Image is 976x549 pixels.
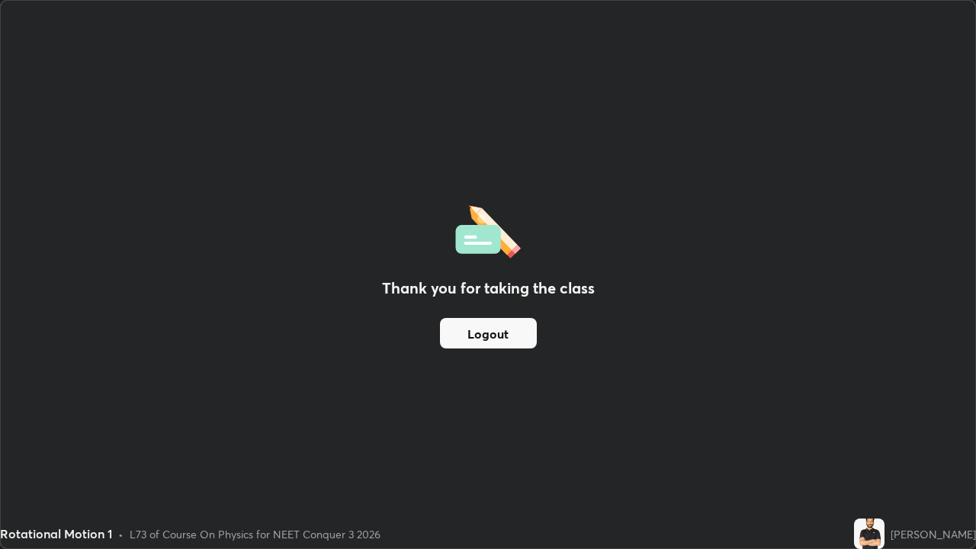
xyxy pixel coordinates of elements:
[440,318,537,348] button: Logout
[854,518,884,549] img: 9b132aa6584040628f3b4db6e16b22c9.jpg
[382,277,595,300] h2: Thank you for taking the class
[118,526,124,542] div: •
[891,526,976,542] div: [PERSON_NAME]
[455,201,521,258] img: offlineFeedback.1438e8b3.svg
[130,526,380,542] div: L73 of Course On Physics for NEET Conquer 3 2026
